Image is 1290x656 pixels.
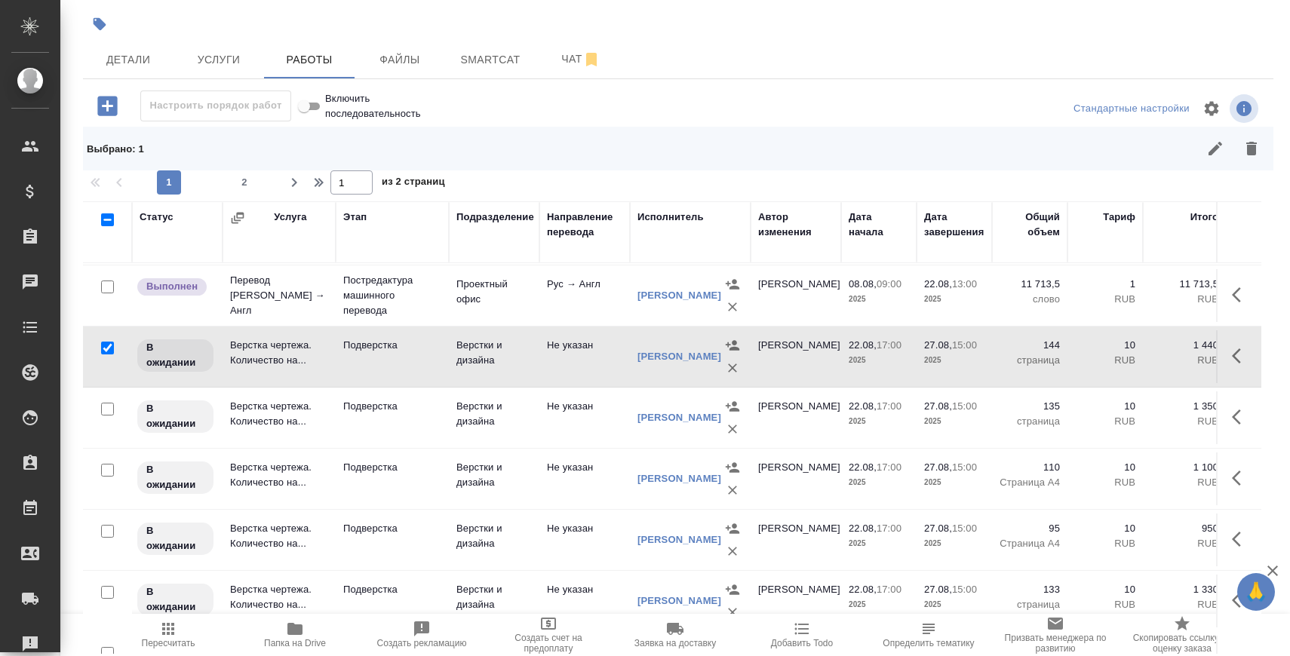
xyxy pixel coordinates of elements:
[1223,521,1259,557] button: Здесь прячутся важные кнопки
[1001,633,1110,654] span: Призвать менеджера по развитию
[136,338,215,373] div: Исполнитель назначен, приступать к работе пока рано
[1150,338,1218,353] p: 1 440
[223,391,336,444] td: Верстка чертежа. Количество на...
[721,395,744,418] button: Назначить
[1150,277,1218,292] p: 11 713,5
[849,353,909,368] p: 2025
[343,210,367,225] div: Этап
[924,339,952,351] p: 27.08,
[1000,597,1060,612] p: страница
[877,584,901,595] p: 17:00
[1223,582,1259,618] button: Здесь прячутся важные кнопки
[849,461,877,473] p: 22.08,
[721,540,744,563] button: Удалить
[1223,338,1259,374] button: Здесь прячутся важные кнопки
[721,357,744,379] button: Удалить
[952,584,977,595] p: 15:00
[721,334,744,357] button: Назначить
[637,412,721,423] a: [PERSON_NAME]
[1150,292,1218,307] p: RUB
[539,330,630,383] td: Не указан
[1223,460,1259,496] button: Здесь прячутся важные кнопки
[849,210,909,240] div: Дата начала
[92,51,164,69] span: Детали
[1000,399,1060,414] p: 135
[273,51,346,69] span: Работы
[924,353,984,368] p: 2025
[140,210,174,225] div: Статус
[539,269,630,322] td: Рус → Англ
[877,400,901,412] p: 17:00
[721,601,744,624] button: Удалить
[1000,460,1060,475] p: 110
[924,400,952,412] p: 27.08,
[1233,130,1270,167] button: Удалить
[146,584,204,615] p: В ожидании
[274,210,306,225] div: Услуга
[751,269,841,322] td: [PERSON_NAME]
[1000,536,1060,551] p: Страница А4
[751,575,841,627] td: [PERSON_NAME]
[1075,536,1135,551] p: RUB
[136,521,215,556] div: Исполнитель назначен, приступать к работе пока рано
[1119,614,1245,656] button: Скопировать ссылку на оценку заказа
[232,175,256,190] span: 2
[721,418,744,440] button: Удалить
[1150,536,1218,551] p: RUB
[183,51,255,69] span: Услуги
[1000,338,1060,353] p: 144
[1070,97,1193,121] div: split button
[547,210,622,240] div: Направление перевода
[1075,292,1135,307] p: RUB
[1075,460,1135,475] p: 10
[924,584,952,595] p: 27.08,
[456,210,534,225] div: Подразделение
[637,473,721,484] a: [PERSON_NAME]
[1075,399,1135,414] p: 10
[1075,353,1135,368] p: RUB
[883,638,974,648] span: Определить тематику
[87,143,144,155] span: Выбрано : 1
[343,338,441,353] p: Подверстка
[952,339,977,351] p: 15:00
[721,578,744,601] button: Назначить
[377,638,467,648] span: Создать рекламацию
[849,339,877,351] p: 22.08,
[924,210,984,240] div: Дата завершения
[849,584,877,595] p: 22.08,
[1000,292,1060,307] p: слово
[582,51,600,69] svg: Отписаться
[924,278,952,290] p: 22.08,
[454,51,527,69] span: Smartcat
[1190,210,1218,225] div: Итого
[1150,414,1218,429] p: RUB
[637,210,704,225] div: Исполнитель
[1000,353,1060,368] p: страница
[223,513,336,566] td: Верстка чертежа. Количество на...
[449,452,539,505] td: Верстки и дизайна
[877,523,901,534] p: 17:00
[1000,277,1060,292] p: 11 713,5
[382,173,445,195] span: из 2 страниц
[1075,521,1135,536] p: 10
[343,399,441,414] p: Подверстка
[1150,353,1218,368] p: RUB
[849,414,909,429] p: 2025
[1197,130,1233,167] button: Редактировать
[343,273,441,318] p: Постредактура машинного перевода
[992,614,1119,656] button: Призвать менеджера по развитию
[539,452,630,505] td: Не указан
[849,523,877,534] p: 22.08,
[1223,277,1259,313] button: Здесь прячутся важные кнопки
[865,614,992,656] button: Определить тематику
[343,521,441,536] p: Подверстка
[539,391,630,444] td: Не указан
[1075,582,1135,597] p: 10
[1075,414,1135,429] p: RUB
[449,330,539,383] td: Верстки и дизайна
[1000,210,1060,240] div: Общий объем
[924,523,952,534] p: 27.08,
[1075,338,1135,353] p: 10
[751,330,841,383] td: [PERSON_NAME]
[1193,90,1230,127] span: Настроить таблицу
